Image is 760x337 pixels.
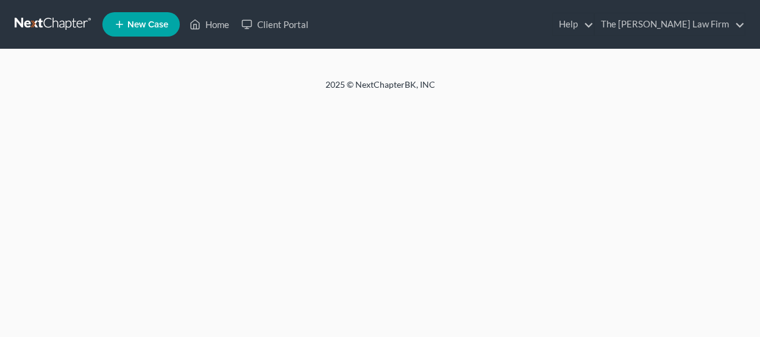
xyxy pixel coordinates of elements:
[102,12,180,37] new-legal-case-button: New Case
[183,13,235,35] a: Home
[235,13,314,35] a: Client Portal
[595,13,745,35] a: The [PERSON_NAME] Law Firm
[553,13,594,35] a: Help
[33,79,728,101] div: 2025 © NextChapterBK, INC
